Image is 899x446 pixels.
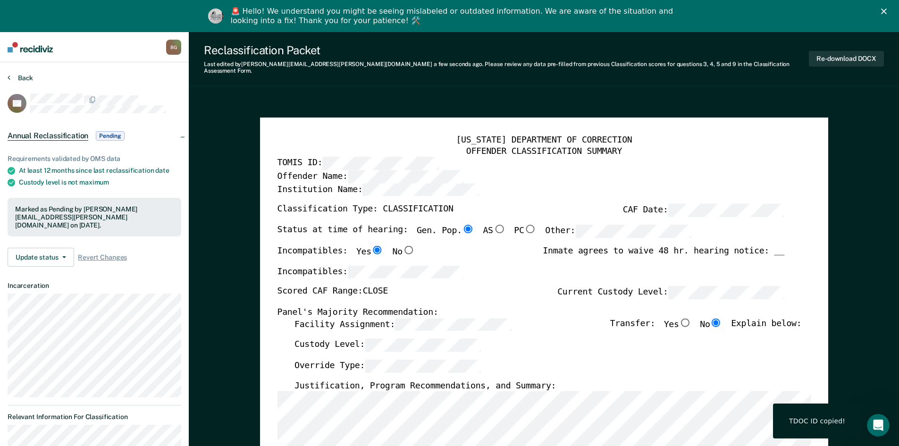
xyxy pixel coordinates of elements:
[155,167,169,174] span: date
[8,74,33,82] button: Back
[881,8,891,14] div: Close
[543,245,784,265] div: Inmate agrees to waive 48 hr. hearing notice: __
[462,225,474,233] input: Gen. Pop.
[166,40,181,55] div: B G
[622,204,784,217] label: CAF Date:
[8,282,181,290] dt: Incarceration
[392,245,415,258] label: No
[668,204,784,217] input: CAF Date:
[8,413,181,421] dt: Relevant Information For Classification
[416,225,474,238] label: Gen. Pop.
[493,225,505,233] input: AS
[19,178,181,186] div: Custody level is not
[545,225,691,238] label: Other:
[277,183,479,196] label: Institution Name:
[610,318,801,338] div: Transfer: Explain below:
[664,318,691,331] label: Yes
[434,61,482,67] span: a few seconds ago
[204,43,809,57] div: Reclassification Packet
[277,225,691,245] div: Status at time of hearing:
[294,338,481,352] label: Custody Level:
[789,417,845,425] div: TDOC ID copied!
[347,265,463,278] input: Incompatibles:
[483,225,505,238] label: AS
[277,157,438,170] label: TOMIS ID:
[362,183,479,196] input: Institution Name:
[347,170,463,183] input: Offender Name:
[204,61,809,75] div: Last edited by [PERSON_NAME][EMAIL_ADDRESS][PERSON_NAME][DOMAIN_NAME] . Please review any data pr...
[395,318,511,331] input: Facility Assignment:
[710,318,722,326] input: No
[365,359,481,372] input: Override Type:
[277,307,784,318] div: Panel's Majority Recommendation:
[277,265,464,278] label: Incompatibles:
[8,155,181,163] div: Requirements validated by OMS data
[294,318,511,331] label: Facility Assignment:
[79,178,109,186] span: maximum
[402,245,414,254] input: No
[668,286,784,299] input: Current Custody Level:
[277,204,453,217] label: Classification Type: CLASSIFICATION
[8,248,74,267] button: Update status
[277,286,388,299] label: Scored CAF Range: CLOSE
[700,318,723,331] label: No
[166,40,181,55] button: BG
[208,8,223,24] img: Profile image for Kim
[96,131,124,141] span: Pending
[8,42,53,52] img: Recidiviz
[277,170,464,183] label: Offender Name:
[277,146,811,157] div: OFFENDER CLASSIFICATION SUMMARY
[809,51,884,67] button: Re-download DOCX
[8,131,88,141] span: Annual Reclassification
[356,245,383,258] label: Yes
[294,359,481,372] label: Override Type:
[294,380,555,391] label: Justification, Program Recommendations, and Summary:
[514,225,537,238] label: PC
[277,245,415,265] div: Incompatibles:
[15,205,174,229] div: Marked as Pending by [PERSON_NAME][EMAIL_ADDRESS][PERSON_NAME][DOMAIN_NAME] on [DATE].
[322,157,438,170] input: TOMIS ID:
[277,135,811,146] div: [US_STATE] DEPARTMENT OF CORRECTION
[78,253,127,261] span: Revert Changes
[524,225,536,233] input: PC
[365,338,481,352] input: Custody Level:
[575,225,691,238] input: Other:
[679,318,691,326] input: Yes
[867,414,890,437] iframe: Intercom live chat
[371,245,383,254] input: Yes
[557,286,784,299] label: Current Custody Level:
[19,167,181,175] div: At least 12 months since last reclassification
[231,7,676,25] div: 🚨 Hello! We understand you might be seeing mislabeled or outdated information. We are aware of th...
